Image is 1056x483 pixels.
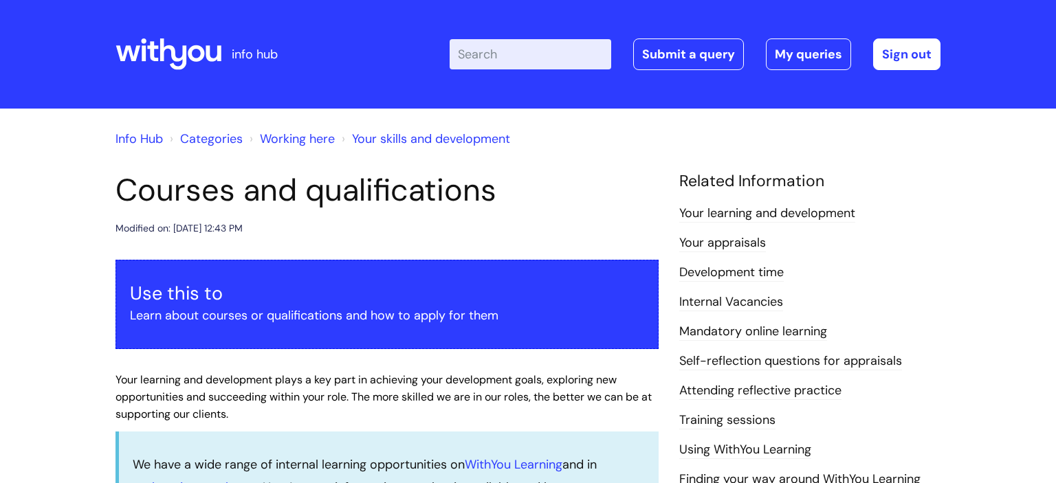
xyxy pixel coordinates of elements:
[679,234,766,252] a: Your appraisals
[115,131,163,147] a: Info Hub
[465,456,562,473] a: WithYou Learning
[115,372,652,421] span: Your learning and development plays a key part in achieving your development goals, exploring new...
[450,38,940,70] div: | -
[246,128,335,150] li: Working here
[679,293,783,311] a: Internal Vacancies
[679,382,841,400] a: Attending reflective practice
[633,38,744,70] a: Submit a query
[679,205,855,223] a: Your learning and development
[873,38,940,70] a: Sign out
[352,131,510,147] a: Your skills and development
[679,264,784,282] a: Development time
[679,323,827,341] a: Mandatory online learning
[166,128,243,150] li: Solution home
[130,304,644,326] p: Learn about courses or qualifications and how to apply for them
[260,131,335,147] a: Working here
[679,352,902,370] a: Self-reflection questions for appraisals
[450,39,611,69] input: Search
[130,282,644,304] h3: Use this to
[679,412,775,429] a: Training sessions
[766,38,851,70] a: My queries
[180,131,243,147] a: Categories
[232,43,278,65] p: info hub
[115,220,243,237] div: Modified on: [DATE] 12:43 PM
[679,441,811,459] a: Using WithYou Learning
[679,172,940,191] h4: Related Information
[338,128,510,150] li: Your skills and development
[115,172,659,209] h1: Courses and qualifications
